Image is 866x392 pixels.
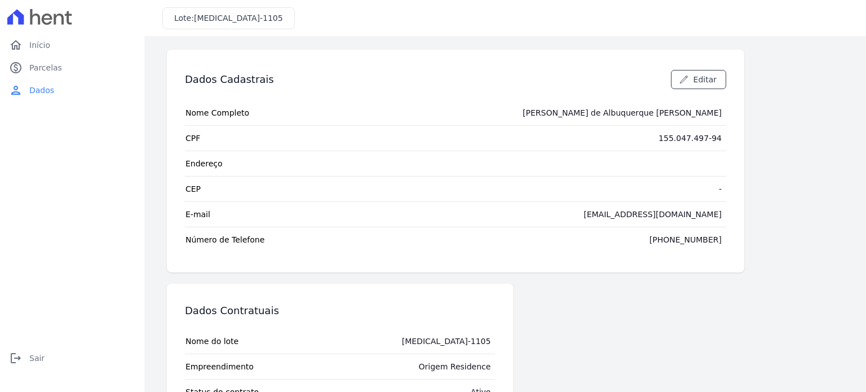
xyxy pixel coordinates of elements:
div: [PHONE_NUMBER] [649,234,722,245]
span: E-mail [185,209,210,220]
a: Editar [671,70,726,89]
h3: Dados Cadastrais [185,73,274,86]
span: CEP [185,183,201,195]
div: - [719,183,722,195]
a: logoutSair [5,347,140,369]
i: person [9,83,23,97]
i: home [9,38,23,52]
span: Dados [29,85,54,96]
a: personDados [5,79,140,102]
h3: Lote: [174,12,283,24]
span: Início [29,39,50,51]
span: Empreendimento [185,361,254,372]
div: Origem Residence [419,361,491,372]
span: Nome do lote [185,336,238,347]
i: paid [9,61,23,74]
a: paidParcelas [5,56,140,79]
span: [MEDICAL_DATA]-1105 [194,14,283,23]
span: Parcelas [29,62,62,73]
div: [MEDICAL_DATA]-1105 [402,336,491,347]
span: Nome Completo [185,107,249,118]
div: 155.047.497-94 [659,133,722,144]
span: Sair [29,353,45,364]
span: Endereço [185,158,223,169]
div: [PERSON_NAME] de Albuquerque [PERSON_NAME] [523,107,722,118]
span: Número de Telefone [185,234,264,245]
span: Editar [693,74,717,85]
a: homeInício [5,34,140,56]
div: [EMAIL_ADDRESS][DOMAIN_NAME] [584,209,722,220]
h3: Dados Contratuais [185,304,279,318]
span: CPF [185,133,200,144]
i: logout [9,351,23,365]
